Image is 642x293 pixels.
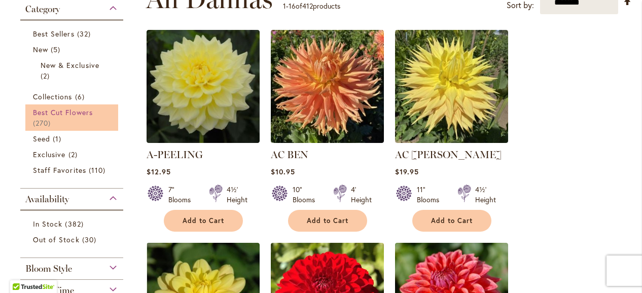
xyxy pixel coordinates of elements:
a: Exclusive [33,149,113,160]
span: Seed [33,134,50,143]
div: 11" Blooms [417,185,445,205]
a: Out of Stock 30 [33,234,113,245]
span: New [33,45,48,54]
button: Add to Cart [412,210,491,232]
span: 16 [289,1,296,11]
span: Add to Cart [183,216,224,225]
img: AC BEN [271,30,384,143]
button: Add to Cart [164,210,243,232]
a: Staff Favorites [33,165,113,175]
span: In Stock [33,219,62,229]
a: A-PEELING [147,149,203,161]
span: New & Exclusive [41,60,99,70]
span: $10.95 [271,167,295,176]
div: 4½' Height [227,185,247,205]
a: Best Sellers [33,28,113,39]
span: 412 [302,1,313,11]
span: 1 [53,133,64,144]
span: 30 [82,234,99,245]
span: 6 [75,91,87,102]
span: $12.95 [147,167,171,176]
span: 382 [65,218,86,229]
a: Collections [33,91,113,102]
span: Out of Stock [33,235,80,244]
a: Seed [33,133,113,144]
a: AC BEN [271,135,384,145]
a: In Stock 382 [33,218,113,229]
a: AC [PERSON_NAME] [395,149,502,161]
span: 5 [51,44,63,55]
span: $19.95 [395,167,419,176]
span: Bloom Style [25,263,72,274]
div: 7" Blooms [168,185,197,205]
span: Add to Cart [307,216,348,225]
span: Best Cut Flowers [33,107,93,117]
div: 4' Height [351,185,372,205]
a: New [33,44,113,55]
div: 10" Blooms [293,185,321,205]
span: Best Sellers [33,29,75,39]
span: Availability [25,194,69,205]
span: Category [25,4,60,15]
span: Staff Favorites [33,165,86,175]
span: 2 [41,70,52,81]
span: 270 [33,118,53,128]
div: 4½' Height [475,185,496,205]
a: A-Peeling [147,135,260,145]
button: Add to Cart [288,210,367,232]
span: 2 [68,149,80,160]
a: AC Jeri [395,135,508,145]
iframe: Launch Accessibility Center [8,257,36,285]
span: 110 [89,165,108,175]
img: AC Jeri [395,30,508,143]
span: Exclusive [33,150,65,159]
span: Add to Cart [431,216,473,225]
img: A-Peeling [147,30,260,143]
a: Best Cut Flowers [33,107,113,128]
a: AC BEN [271,149,308,161]
span: 32 [77,28,93,39]
a: New &amp; Exclusive [41,60,105,81]
span: 1 [283,1,286,11]
span: Collections [33,92,73,101]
